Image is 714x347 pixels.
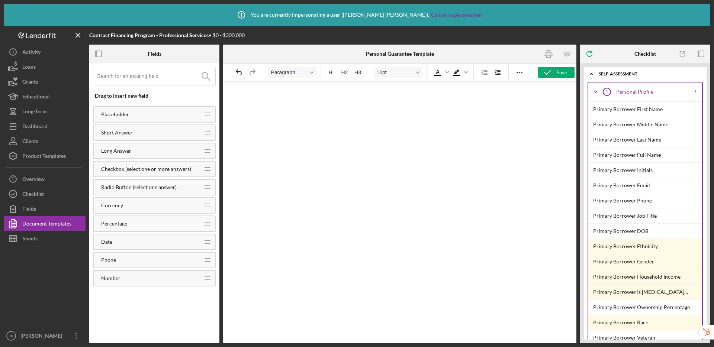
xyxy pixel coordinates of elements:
[148,51,161,57] div: Fields
[94,130,198,136] div: Short Answer
[233,67,245,78] button: Undo
[94,111,198,117] div: Placeholder
[538,67,575,78] button: Save
[593,254,702,269] div: Primary Borrower Gender
[9,334,13,338] text: JR
[593,102,702,117] div: Primary Borrower First Name
[4,149,86,163] button: Product Templates
[338,67,351,78] button: Heading 2
[593,285,702,299] div: Primary Borrower Is [MEDICAL_DATA] Individual
[593,147,702,162] div: Primary Borrower Full Name
[374,67,422,78] button: Font size 10pt
[232,6,482,24] div: You are currently impersonating a user ( [PERSON_NAME] [PERSON_NAME] ).
[557,67,567,78] div: Save
[695,90,697,94] div: !
[22,149,66,165] div: Product Templates
[593,163,702,178] div: Primary Borrower Initials
[593,117,702,132] div: Primary Borrower Middle Name
[95,93,216,99] div: Drag to insert new field
[325,67,338,78] button: Heading 1
[4,119,86,134] button: Dashboard
[593,300,702,315] div: Primary Borrower Ownership Percentage
[4,45,86,59] button: Activity
[450,67,469,78] div: Background color Black
[22,201,36,218] div: Fields
[4,216,86,231] button: Document Templates
[4,59,86,74] button: Loans
[4,231,86,246] button: Sheets
[22,231,38,248] div: Sheets
[97,67,215,85] input: Search for an existing field
[4,89,86,104] button: Educational
[22,104,47,121] div: Long-Term
[366,51,434,57] b: Personal Guarantee Template
[223,81,576,343] iframe: Rich Text Area
[89,32,209,38] b: Contract Financing Program - Professional Services
[593,193,702,208] div: Primary Borrower Phone
[593,208,702,223] div: Primary Borrower Job Title
[94,275,198,281] div: Number
[4,187,86,201] button: Checklist
[94,148,198,154] div: Long Answer
[246,67,258,78] button: Redo
[4,328,86,343] button: JR[PERSON_NAME]
[513,67,526,78] button: Reveal or hide additional toolbar items
[271,69,307,75] span: Paragraph
[593,132,702,147] div: Primary Borrower Last Name
[4,134,86,149] button: Clients
[22,59,36,76] div: Loans
[19,328,67,345] div: [PERSON_NAME]
[593,178,702,193] div: Primary Borrower Email
[22,172,45,188] div: Overview
[22,89,50,106] div: Educational
[593,330,702,345] div: Primary Borrower Veteran
[22,134,38,150] div: Clients
[634,51,656,57] div: Checklist
[4,104,86,119] button: Long-Term
[354,69,361,75] span: H3
[94,221,198,227] div: Percentage
[431,12,482,18] a: Cancel Impersonation
[4,74,86,89] button: Grants
[606,90,608,94] tspan: 1
[431,67,450,78] div: Text color Black
[341,69,348,75] span: H2
[4,201,86,216] button: Fields
[268,67,316,78] button: Format Paragraph
[599,72,697,76] div: Self-Assessment
[94,202,198,208] div: Currency
[22,45,41,61] div: Activity
[593,269,702,284] div: Primary Borrower Household Income
[351,67,364,78] button: Heading 3
[94,184,198,190] div: Radio Button (select one answer)
[94,257,198,263] div: Phone
[94,166,198,172] div: Checkbox (select one or more answers)
[22,119,48,136] div: Dashboard
[478,67,491,78] button: Decrease indent
[22,74,38,91] div: Grants
[616,89,689,95] div: Personal Profile
[593,315,702,330] div: Primary Borrower Race
[22,187,44,203] div: Checklist
[593,224,702,239] div: Primary Borrower DOB
[491,67,504,78] button: Increase indent
[94,239,198,245] div: Date
[89,32,245,38] div: • $0 - $300,000
[593,239,702,254] div: Primary Borrower Ethnicity
[22,216,71,233] div: Document Templates
[328,69,335,75] span: H1
[4,172,86,187] button: Overview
